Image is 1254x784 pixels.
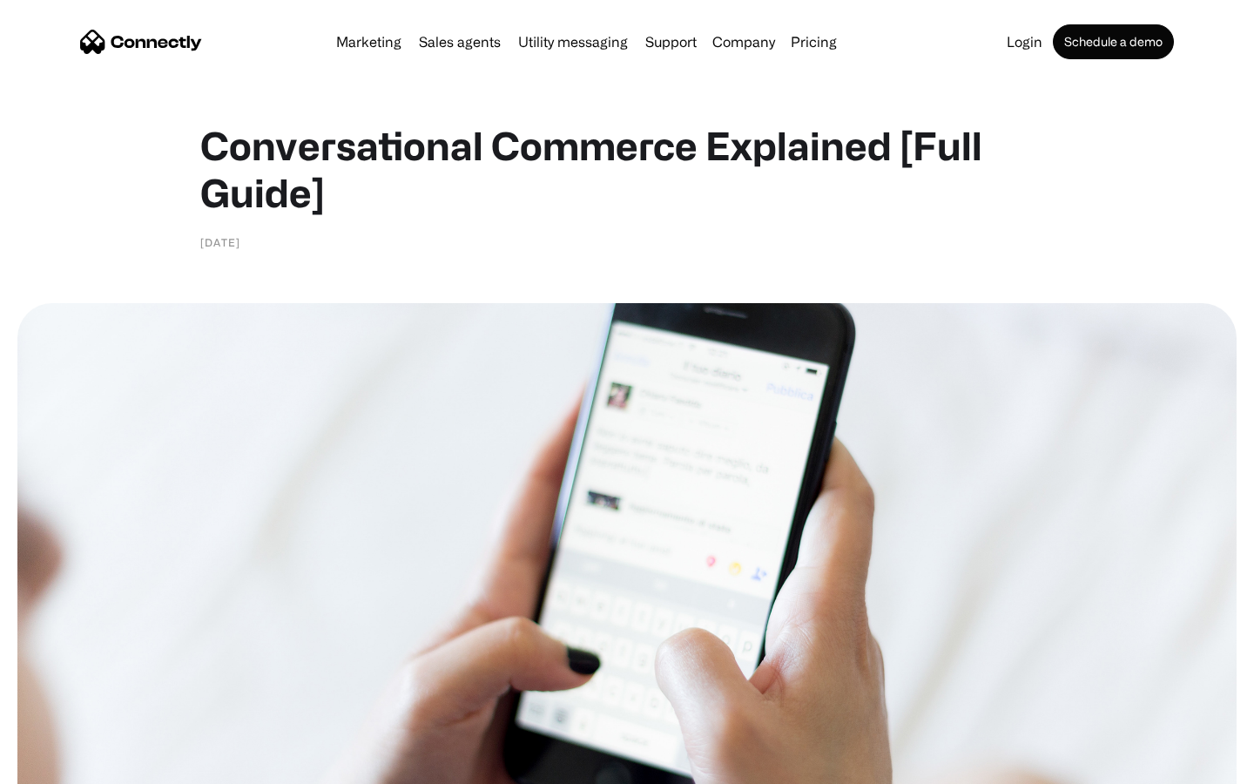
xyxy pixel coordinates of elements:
a: Sales agents [412,35,508,49]
div: [DATE] [200,233,240,251]
div: Company [712,30,775,54]
a: Marketing [329,35,408,49]
h1: Conversational Commerce Explained [Full Guide] [200,122,1054,216]
ul: Language list [35,754,104,778]
a: Schedule a demo [1053,24,1174,59]
a: Login [1000,35,1049,49]
aside: Language selected: English [17,754,104,778]
a: Support [638,35,704,49]
a: Utility messaging [511,35,635,49]
a: Pricing [784,35,844,49]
